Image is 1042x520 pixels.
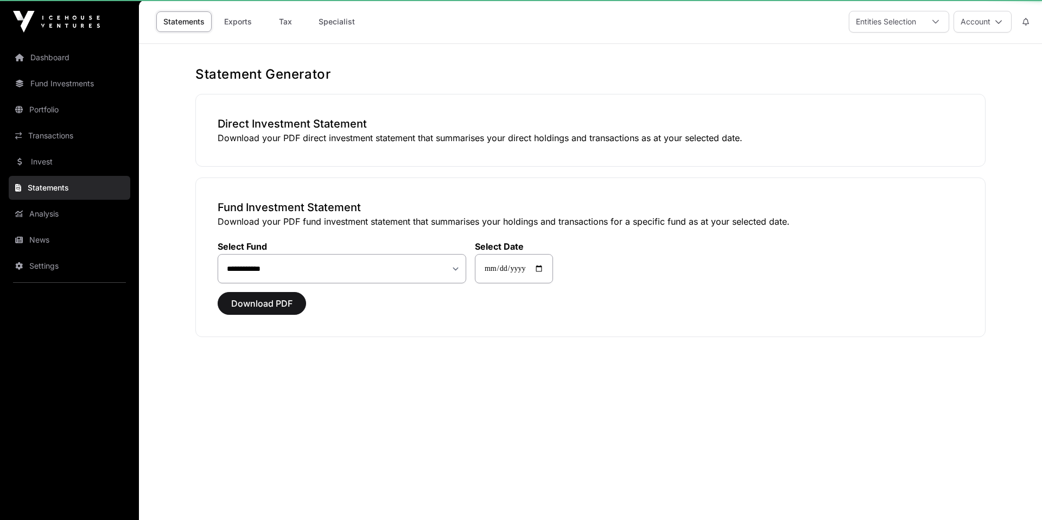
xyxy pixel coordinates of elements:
a: Exports [216,11,259,32]
a: Dashboard [9,46,130,69]
a: Fund Investments [9,72,130,96]
h3: Fund Investment Statement [218,200,963,215]
a: News [9,228,130,252]
p: Download your PDF fund investment statement that summarises your holdings and transactions for a ... [218,215,963,228]
span: Download PDF [231,297,293,310]
button: Account [954,11,1012,33]
h1: Statement Generator [195,66,986,83]
label: Select Fund [218,241,466,252]
a: Download PDF [218,303,306,314]
iframe: Chat Widget [988,468,1042,520]
p: Download your PDF direct investment statement that summarises your direct holdings and transactio... [218,131,963,144]
a: Statements [156,11,212,32]
label: Select Date [475,241,553,252]
a: Statements [9,176,130,200]
a: Specialist [312,11,362,32]
div: Entities Selection [849,11,923,32]
h3: Direct Investment Statement [218,116,963,131]
a: Invest [9,150,130,174]
img: Icehouse Ventures Logo [13,11,100,33]
a: Settings [9,254,130,278]
a: Transactions [9,124,130,148]
a: Portfolio [9,98,130,122]
a: Analysis [9,202,130,226]
a: Tax [264,11,307,32]
button: Download PDF [218,292,306,315]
